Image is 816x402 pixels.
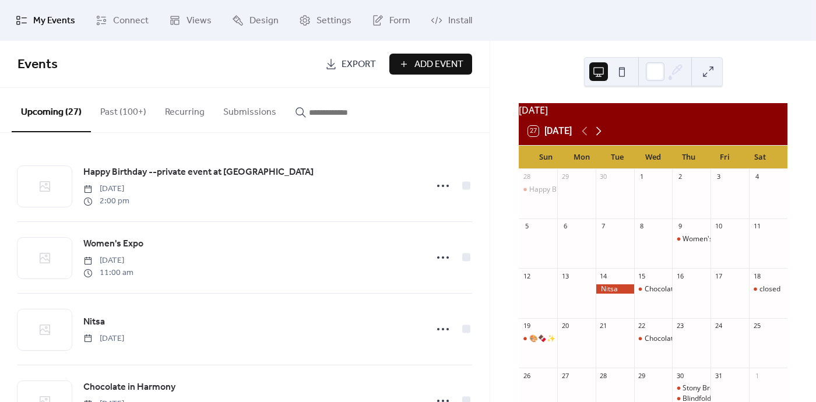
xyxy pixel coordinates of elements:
span: Form [389,14,410,28]
button: Past (100+) [91,88,156,131]
div: 22 [638,322,646,330]
div: Mon [564,146,599,169]
a: Settings [290,5,360,36]
button: Add Event [389,54,472,75]
div: 2 [676,172,684,181]
div: Women's Expo [672,234,711,244]
div: 18 [752,271,761,280]
a: Export [316,54,385,75]
div: Chocolate in Harmony [645,284,717,294]
div: Chocolate in Harmony or Blindfolded or Color? [634,334,673,344]
a: Form [363,5,419,36]
div: Fri [706,146,742,169]
span: Women's Expo [83,237,143,251]
div: 31 [714,371,723,380]
div: 12 [522,271,531,280]
div: Stony Brook Veterans Private Event [672,383,711,393]
span: Install [448,14,472,28]
span: [DATE] [83,183,129,195]
a: Design [223,5,287,36]
a: Install [422,5,481,36]
div: Stony Brook Veterans Private Event [683,383,797,393]
div: Sun [528,146,564,169]
div: Chocolate in Harmony [634,284,673,294]
div: 10 [714,222,723,231]
div: 15 [638,271,646,280]
span: [DATE] [83,255,133,267]
div: 7 [599,222,608,231]
div: 1 [752,371,761,380]
div: Happy Birthday --private event at [GEOGRAPHIC_DATA] [529,185,709,195]
div: closed [749,284,787,294]
div: Women's Expo [683,234,730,244]
a: Views [160,5,220,36]
div: Chocolate in Harmony or Blindfolded or Color? [645,334,795,344]
span: Chocolate in Harmony [83,380,175,394]
div: 26 [522,371,531,380]
a: Women's Expo [83,237,143,252]
button: Upcoming (27) [12,88,91,132]
div: 17 [714,271,723,280]
div: 20 [561,322,569,330]
a: My Events [7,5,84,36]
div: 24 [714,322,723,330]
a: Nitsa [83,315,105,330]
div: [DATE] [519,103,787,117]
div: closed [759,284,780,294]
div: 4 [752,172,761,181]
span: My Events [33,14,75,28]
span: Views [187,14,212,28]
div: 28 [522,172,531,181]
div: 23 [676,322,684,330]
div: 5 [522,222,531,231]
div: 6 [561,222,569,231]
div: 21 [599,322,608,330]
div: 30 [599,172,608,181]
span: Events [17,52,58,77]
a: Connect [87,5,157,36]
button: 27[DATE] [524,123,576,139]
a: Chocolate in Harmony [83,380,175,395]
div: 29 [638,371,646,380]
span: 2:00 pm [83,195,129,207]
div: 9 [676,222,684,231]
div: 🎨🍫✨ Palettes & Palates: A Wine & Chocolate Tasting with Art Making ✨🍷👩‍🎨 [519,334,557,344]
div: Sat [743,146,778,169]
button: Recurring [156,88,214,131]
div: 8 [638,222,646,231]
div: Wed [635,146,671,169]
span: Add Event [414,58,463,72]
span: Happy Birthday --private event at [GEOGRAPHIC_DATA] [83,165,314,179]
div: Nitsa [596,284,634,294]
div: Thu [671,146,706,169]
div: 🎨🍫✨ Palettes & Palates: A Wine & Chocolate Tasting with Art Making ✨🍷👩‍🎨 [529,334,790,344]
div: 13 [561,271,569,280]
span: Connect [113,14,149,28]
div: Tue [600,146,635,169]
a: Happy Birthday --private event at [GEOGRAPHIC_DATA] [83,165,314,180]
span: Settings [316,14,351,28]
div: 11 [752,222,761,231]
div: 19 [522,322,531,330]
span: [DATE] [83,333,124,345]
button: Submissions [214,88,286,131]
div: 3 [714,172,723,181]
span: Design [249,14,279,28]
div: Happy Birthday --private event at Pindar [519,185,557,195]
div: 29 [561,172,569,181]
span: Nitsa [83,315,105,329]
div: 16 [676,271,684,280]
span: Export [342,58,376,72]
div: 30 [676,371,684,380]
div: 25 [752,322,761,330]
span: 11:00 am [83,267,133,279]
div: 14 [599,271,608,280]
div: 27 [561,371,569,380]
div: 28 [599,371,608,380]
div: 1 [638,172,646,181]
